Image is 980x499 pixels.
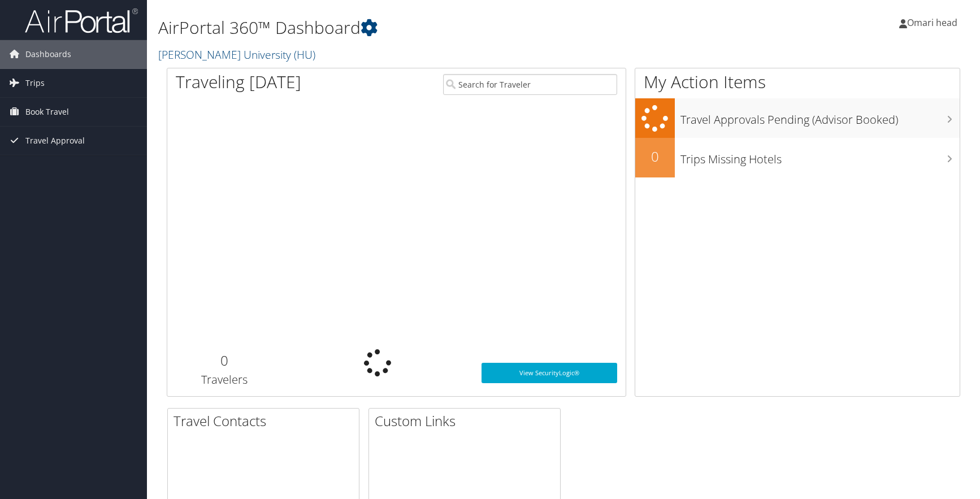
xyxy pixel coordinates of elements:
[25,69,45,97] span: Trips
[635,70,960,94] h1: My Action Items
[176,351,274,370] h2: 0
[158,47,318,62] a: [PERSON_NAME] University (HU)
[680,146,960,167] h3: Trips Missing Hotels
[375,411,560,431] h2: Custom Links
[635,147,675,166] h2: 0
[174,411,359,431] h2: Travel Contacts
[158,16,699,40] h1: AirPortal 360™ Dashboard
[680,106,960,128] h3: Travel Approvals Pending (Advisor Booked)
[899,6,969,40] a: Omari head
[176,372,274,388] h3: Travelers
[25,7,138,34] img: airportal-logo.png
[907,16,957,29] span: Omari head
[635,98,960,138] a: Travel Approvals Pending (Advisor Booked)
[25,127,85,155] span: Travel Approval
[635,138,960,177] a: 0Trips Missing Hotels
[25,40,71,68] span: Dashboards
[443,74,617,95] input: Search for Traveler
[176,70,301,94] h1: Traveling [DATE]
[482,363,617,383] a: View SecurityLogic®
[25,98,69,126] span: Book Travel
